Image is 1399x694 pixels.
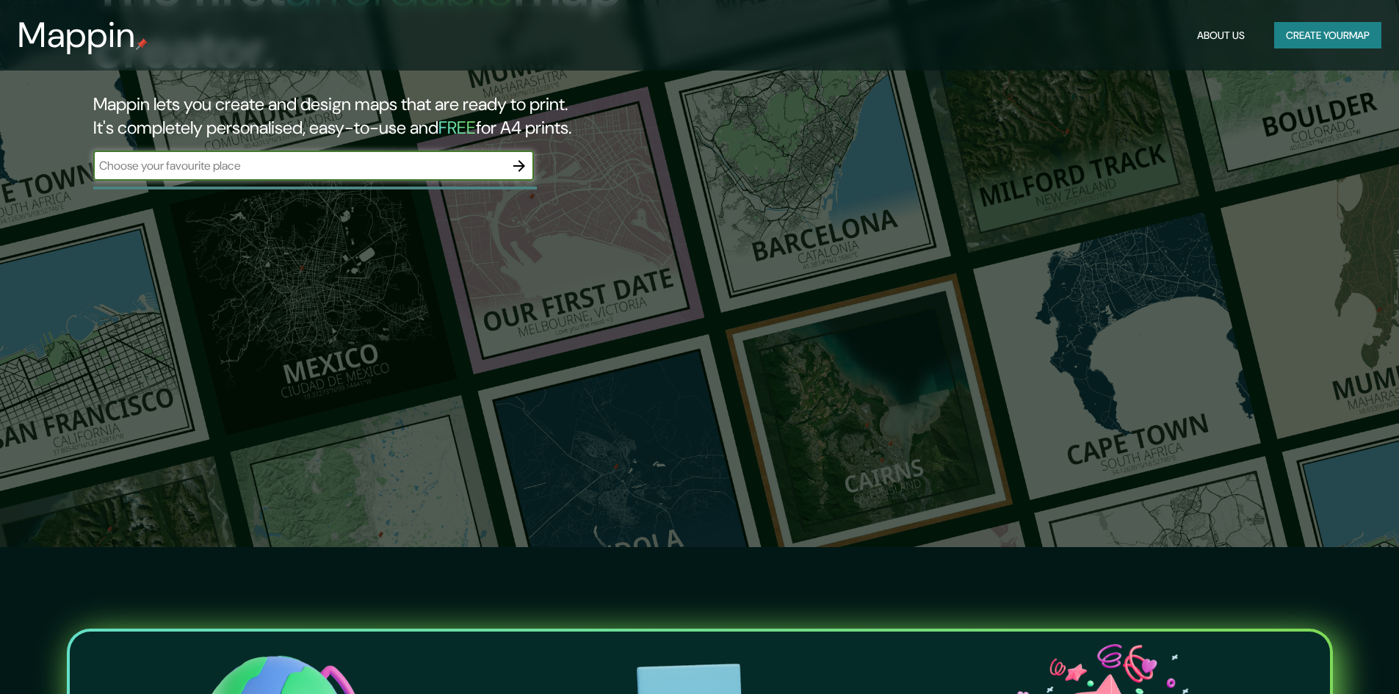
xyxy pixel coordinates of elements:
[18,15,136,56] h3: Mappin
[136,38,148,50] img: mappin-pin
[93,93,793,140] h2: Mappin lets you create and design maps that are ready to print. It's completely personalised, eas...
[93,157,505,174] input: Choose your favourite place
[1191,22,1251,49] button: About Us
[1274,22,1381,49] button: Create yourmap
[438,116,476,139] h5: FREE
